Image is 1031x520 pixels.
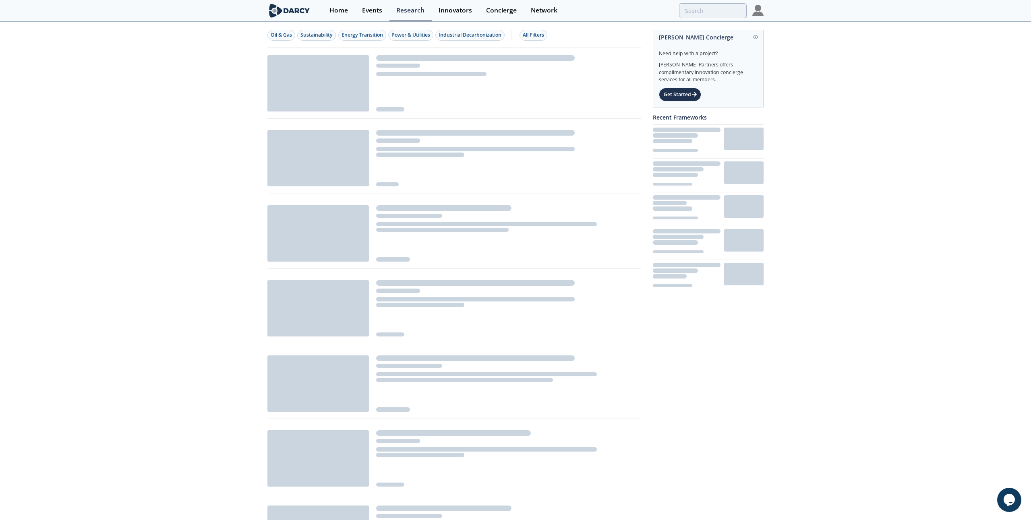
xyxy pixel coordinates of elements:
button: Oil & Gas [267,30,295,41]
button: Power & Utilities [388,30,433,41]
iframe: chat widget [997,488,1023,512]
div: Energy Transition [342,31,383,39]
img: logo-wide.svg [267,4,311,18]
div: [PERSON_NAME] Concierge [659,30,758,44]
button: Sustainability [297,30,336,41]
div: Network [531,7,557,14]
button: Energy Transition [338,30,386,41]
div: All Filters [523,31,544,39]
div: Oil & Gas [271,31,292,39]
div: [PERSON_NAME] Partners offers complimentary innovation concierge services for all members. [659,57,758,84]
div: Get Started [659,88,701,101]
div: Industrial Decarbonization [439,31,501,39]
div: Innovators [439,7,472,14]
img: Profile [752,5,764,16]
button: All Filters [520,30,547,41]
div: Home [329,7,348,14]
div: Need help with a project? [659,44,758,57]
div: Events [362,7,382,14]
div: Research [396,7,424,14]
div: Sustainability [300,31,333,39]
input: Advanced Search [679,3,747,18]
button: Industrial Decarbonization [435,30,505,41]
div: Recent Frameworks [653,110,764,124]
div: Concierge [486,7,517,14]
img: information.svg [754,35,758,39]
div: Power & Utilities [391,31,430,39]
